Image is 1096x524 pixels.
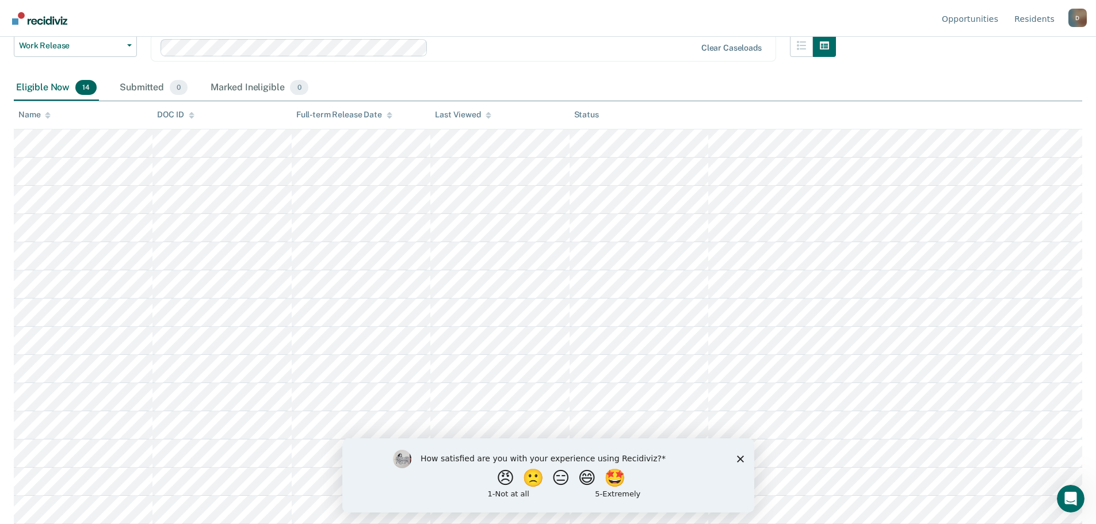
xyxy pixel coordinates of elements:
[1057,485,1084,512] iframe: Intercom live chat
[157,110,194,120] div: DOC ID
[14,75,99,101] div: Eligible Now14
[19,41,123,51] span: Work Release
[1068,9,1087,27] div: D
[12,12,67,25] img: Recidiviz
[14,34,137,57] button: Work Release
[208,75,311,101] div: Marked Ineligible0
[75,80,97,95] span: 14
[170,80,188,95] span: 0
[701,43,762,53] div: Clear caseloads
[342,438,754,512] iframe: Survey by Kim from Recidiviz
[1068,9,1087,27] button: Profile dropdown button
[435,110,491,120] div: Last Viewed
[290,80,308,95] span: 0
[117,75,190,101] div: Submitted0
[574,110,599,120] div: Status
[18,110,51,120] div: Name
[296,110,392,120] div: Full-term Release Date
